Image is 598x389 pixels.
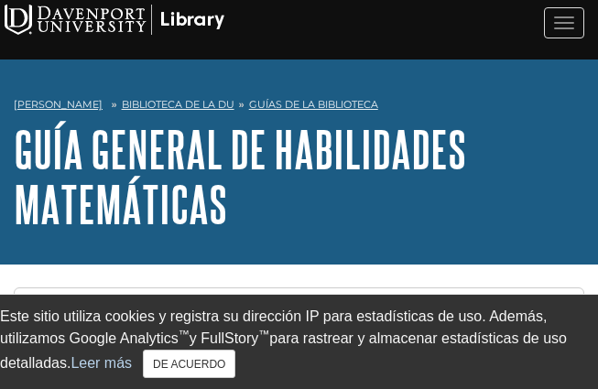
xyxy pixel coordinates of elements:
[14,121,466,232] a: Guía general de habilidades matemáticas
[71,355,132,371] a: Leer más
[190,330,259,346] font: y FullStory
[5,5,224,35] img: Logotipo de la Universidad de Davenport
[249,98,378,111] a: Guías de la biblioteca
[122,98,234,111] a: Biblioteca de la DU
[14,98,103,111] font: [PERSON_NAME]
[153,358,225,371] font: DE ACUERDO
[14,97,103,113] a: [PERSON_NAME]
[179,328,190,340] font: ™
[143,350,235,378] button: Cerca
[258,328,269,340] font: ™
